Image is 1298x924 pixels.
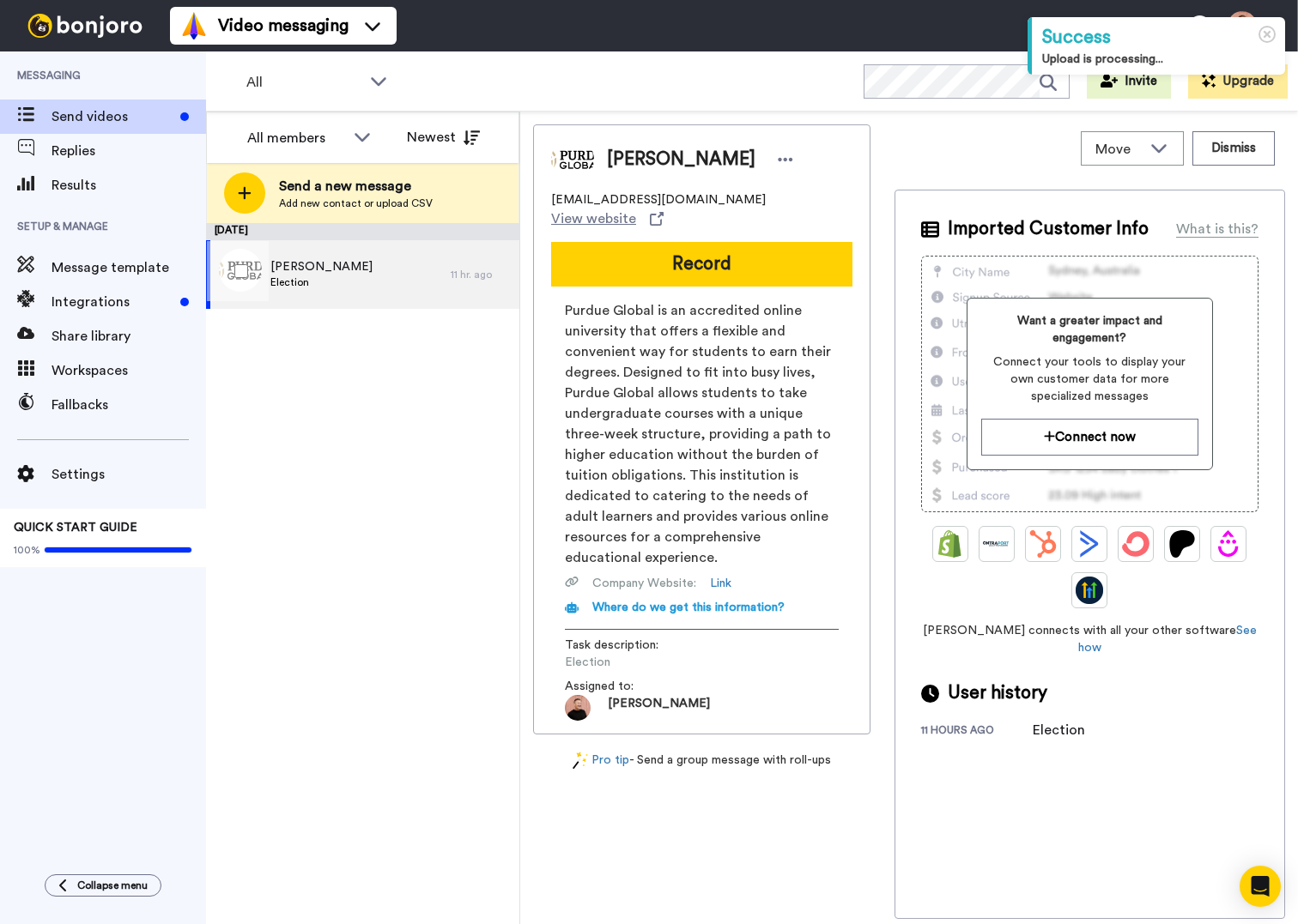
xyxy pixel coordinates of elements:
span: All [246,72,361,93]
span: Company Website : [592,575,696,592]
span: [PERSON_NAME] [270,258,373,275]
a: View website [551,208,664,229]
span: Task description : [565,637,685,654]
img: Ontraport [983,530,1010,558]
div: [DATE] [206,223,519,240]
img: Patreon [1168,530,1196,558]
span: Video messaging [218,14,349,38]
span: [PERSON_NAME] connects with all your other software [921,622,1259,656]
img: ConvertKit [1122,530,1149,558]
div: Success [1042,24,1275,51]
span: QUICK START GUIDE [14,522,137,534]
span: Collapse menu [77,879,148,892]
button: Collapse menu [45,874,161,897]
span: Message template [52,257,206,278]
span: Election [565,654,728,671]
span: Want a greater impact and engagement? [981,312,1199,347]
span: Election [270,275,373,289]
button: Newest [394,120,493,154]
span: Results [52,175,206,196]
span: Imported Customer Info [948,216,1149,242]
span: Assigned to: [565,678,685,695]
img: magic-wand.svg [573,752,588,770]
div: Open Intercom Messenger [1240,866,1281,907]
div: 11 hr. ago [451,268,511,281]
img: ActiveCampaign [1076,530,1103,558]
button: Dismiss [1192,131,1275,166]
img: Drip [1215,530,1242,558]
a: See how [1078,625,1257,654]
img: Hubspot [1029,530,1057,558]
span: [PERSON_NAME] [607,147,755,172]
span: Send a new message [279,176,433,196]
span: Move [1095,139,1142,160]
div: Election [1033,720,1119,740]
button: Connect now [981,419,1199,456]
img: Image of Tabby Njuguna-Coppedge [551,138,594,181]
span: Send videos [52,106,173,127]
span: View website [551,208,636,229]
span: Replies [52,141,206,161]
div: Upload is processing... [1042,51,1275,68]
img: vm-color.svg [180,12,208,39]
img: GoHighLevel [1076,577,1103,604]
span: Integrations [52,292,173,312]
span: [EMAIL_ADDRESS][DOMAIN_NAME] [551,191,766,208]
span: Workspaces [52,360,206,381]
span: Fallbacks [52,395,206,415]
div: What is this? [1176,219,1259,239]
div: All members [247,128,345,148]
span: [PERSON_NAME] [608,695,710,721]
a: Pro tip [573,752,629,770]
span: Add new contact or upload CSV [279,196,433,210]
img: 5a5e2092-a93a-4b11-8284-ede0c319fec5-1753914588.jpg [565,695,591,721]
img: bj-logo-header-white.svg [21,14,149,38]
span: Where do we get this information? [592,601,785,613]
span: Share library [52,326,206,347]
span: Settings [52,464,206,485]
span: User history [948,680,1047,706]
span: 100% [14,543,40,557]
a: Link [710,575,731,592]
div: 11 hours ago [921,723,1033,740]
span: Purdue Global is an accredited online university that offers a flexible and convenient way for st... [565,300,839,568]
div: - Send a group message with roll-ups [533,752,870,770]
button: Invite [1087,64,1171,99]
button: Record [551,242,852,287]
img: Shopify [937,530,964,558]
button: Upgrade [1188,64,1288,99]
span: Connect your tools to display your own customer data for more specialized messages [981,353,1199,405]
